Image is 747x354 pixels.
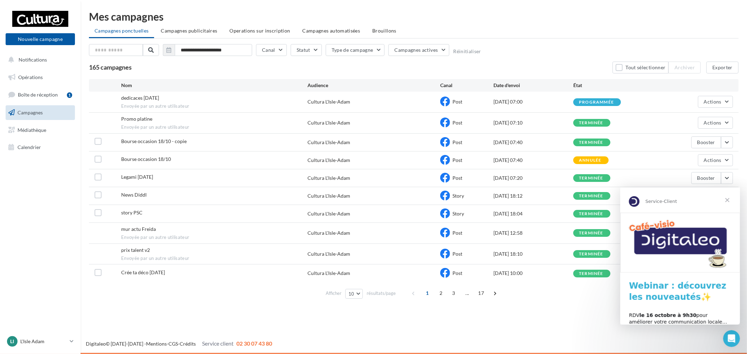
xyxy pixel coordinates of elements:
[67,92,72,98] div: 1
[307,270,350,277] div: Cultura L'Isle-Adam
[121,226,156,232] span: mur actu Freida
[493,139,573,146] div: [DATE] 07:40
[691,172,721,184] button: Booster
[19,57,47,63] span: Notifications
[452,193,464,199] span: Story
[698,154,733,166] button: Actions
[307,98,350,105] div: Cultura L'Isle-Adam
[452,157,462,163] span: Post
[579,231,603,235] div: terminée
[229,28,290,34] span: Operations sur inscription
[669,62,701,73] button: Archiver
[307,139,350,146] div: Cultura L'Isle-Adam
[121,234,307,241] span: Envoyée par un autre utilisateur
[704,157,721,163] span: Actions
[18,92,58,98] span: Boîte de réception
[121,156,171,162] span: Bourse occasion 18/10
[613,62,669,73] button: Tout sélectionner
[704,99,721,105] span: Actions
[723,330,740,347] iframe: Intercom live chat
[89,11,739,22] div: Mes campagnes
[691,136,721,148] button: Booster
[121,174,153,180] span: Legami Halloween
[4,105,76,120] a: Campagnes
[236,340,272,347] span: 02 30 07 43 80
[121,255,307,262] span: Envoyée par un autre utilisateur
[493,82,573,89] div: Date d'envoi
[146,341,167,347] a: Mentions
[180,341,196,347] a: Crédits
[307,119,350,126] div: Cultura L'Isle-Adam
[307,229,350,236] div: Cultura L'Isle-Adam
[18,74,43,80] span: Opérations
[448,288,459,299] span: 3
[307,210,350,217] div: Cultura L'Isle-Adam
[326,44,385,56] button: Type de campagne
[493,210,573,217] div: [DATE] 18:04
[86,341,272,347] span: © [DATE]-[DATE] - - -
[121,103,307,109] span: Envoyée par un autre utilisateur
[121,124,307,130] span: Envoyée par un autre utilisateur
[18,127,46,133] span: Médiathèque
[422,288,433,299] span: 1
[20,338,67,345] p: L'Isle Adam
[452,211,464,217] span: Story
[4,123,76,137] a: Médiathèque
[493,192,573,199] div: [DATE] 18:12
[579,212,603,216] div: terminée
[493,119,573,126] div: [DATE] 07:10
[704,120,721,126] span: Actions
[493,270,573,277] div: [DATE] 10:00
[307,175,350,182] div: Cultura L'Isle-Adam
[452,139,462,145] span: Post
[121,95,159,101] span: dedicaces 18/10/2025
[493,175,573,182] div: [DATE] 07:20
[493,98,573,105] div: [DATE] 07:00
[698,96,733,108] button: Actions
[706,62,739,73] button: Exporter
[19,125,76,130] b: le 16 octobre à 9h30
[493,157,573,164] div: [DATE] 07:40
[4,87,76,102] a: Boîte de réception1
[121,210,143,215] span: story PSC
[4,70,76,85] a: Opérations
[348,291,354,297] span: 10
[475,288,487,299] span: 17
[579,100,614,105] div: programmée
[453,49,481,54] button: Réinitialiser
[388,44,449,56] button: Campagnes actives
[579,252,603,256] div: terminée
[579,176,603,180] div: terminée
[579,194,603,198] div: terminée
[493,229,573,236] div: [DATE] 12:58
[121,192,147,198] span: News Diddl
[4,140,76,155] a: Calendrier
[440,82,493,89] div: Canal
[579,121,603,125] div: terminée
[121,269,165,275] span: Crée ta déco Halloween
[367,290,396,297] span: résultats/page
[6,33,75,45] button: Nouvelle campagne
[161,28,217,34] span: Campagnes publicitaires
[121,82,307,89] div: Nom
[256,44,287,56] button: Canal
[307,157,350,164] div: Cultura L'Isle-Adam
[579,158,601,163] div: annulée
[86,341,106,347] a: Digitaleo
[493,250,573,257] div: [DATE] 18:10
[345,289,363,299] button: 10
[89,63,132,71] span: 165 campagnes
[579,140,603,145] div: terminée
[698,117,733,129] button: Actions
[452,251,462,257] span: Post
[11,338,14,345] span: LI
[620,187,740,325] iframe: Intercom live chat message
[394,47,438,53] span: Campagnes actives
[307,250,350,257] div: Cultura L'Isle-Adam
[573,82,653,89] div: État
[307,192,350,199] div: Cultura L'Isle-Adam
[452,270,462,276] span: Post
